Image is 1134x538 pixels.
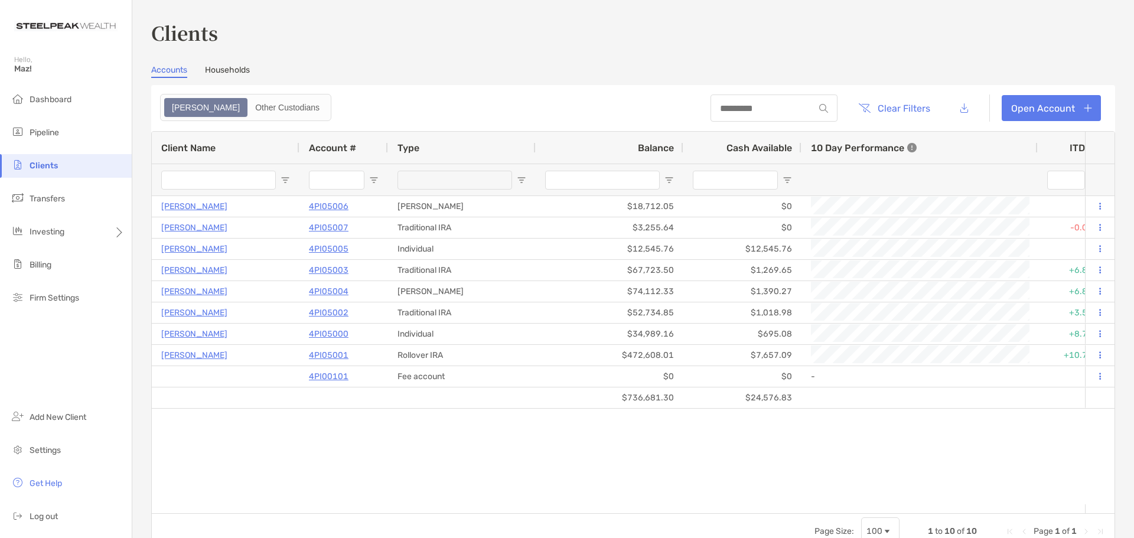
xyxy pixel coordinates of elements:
div: Next Page [1081,527,1091,536]
div: 0% [1038,239,1109,259]
input: ITD Filter Input [1047,171,1085,190]
a: 4PI05003 [309,263,348,278]
a: 4PI05000 [309,327,348,341]
button: Clear Filters [849,95,939,121]
div: $24,576.83 [683,387,801,408]
span: Pipeline [30,128,59,138]
input: Cash Available Filter Input [693,171,778,190]
img: dashboard icon [11,92,25,106]
div: $3,255.64 [536,217,683,238]
span: Transfers [30,194,65,204]
span: Page [1034,526,1053,536]
img: billing icon [11,257,25,271]
a: [PERSON_NAME] [161,348,227,363]
div: Traditional IRA [388,302,536,323]
span: Account # [309,142,356,154]
button: Open Filter Menu [783,175,792,185]
span: 10 [966,526,977,536]
div: [PERSON_NAME] [388,196,536,217]
button: Open Filter Menu [281,175,290,185]
div: $1,390.27 [683,281,801,302]
div: $0 [683,366,801,387]
a: [PERSON_NAME] [161,220,227,235]
a: Households [205,65,250,78]
span: 1 [928,526,933,536]
img: transfers icon [11,191,25,205]
div: $0 [683,217,801,238]
div: $12,545.76 [536,239,683,259]
a: [PERSON_NAME] [161,284,227,299]
span: Maz! [14,64,125,74]
div: $74,112.33 [536,281,683,302]
div: $34,989.16 [536,324,683,344]
span: Balance [638,142,674,154]
div: 10 Day Performance [811,132,917,164]
div: $12,545.76 [683,239,801,259]
span: of [1062,526,1070,536]
p: 4PI05001 [309,348,348,363]
span: Client Name [161,142,216,154]
div: +8.75% [1038,324,1109,344]
span: Log out [30,511,58,521]
span: of [957,526,964,536]
div: Zoe [165,99,246,116]
input: Balance Filter Input [545,171,660,190]
div: $1,269.65 [683,260,801,281]
div: Rollover IRA [388,345,536,366]
div: Other Custodians [249,99,326,116]
input: Account # Filter Input [309,171,364,190]
span: Settings [30,445,61,455]
div: $0 [683,196,801,217]
input: Client Name Filter Input [161,171,276,190]
a: 4PI05005 [309,242,348,256]
div: Previous Page [1019,527,1029,536]
p: [PERSON_NAME] [161,199,227,214]
div: $736,681.30 [536,387,683,408]
div: Traditional IRA [388,260,536,281]
div: 100 [866,526,882,536]
img: add_new_client icon [11,409,25,423]
span: Type [397,142,419,154]
a: 4PI05002 [309,305,348,320]
span: 10 [944,526,955,536]
img: pipeline icon [11,125,25,139]
button: Open Filter Menu [517,175,526,185]
img: settings icon [11,442,25,457]
span: Get Help [30,478,62,488]
div: [PERSON_NAME] [388,281,536,302]
div: +3.52% [1038,302,1109,323]
img: get-help icon [11,475,25,490]
a: [PERSON_NAME] [161,305,227,320]
div: $472,608.01 [536,345,683,366]
div: Traditional IRA [388,217,536,238]
div: $52,734.85 [536,302,683,323]
span: Billing [30,260,51,270]
a: 4PI00101 [309,369,348,384]
a: 4PI05006 [309,199,348,214]
div: $67,723.50 [536,260,683,281]
p: 4PI05004 [309,284,348,299]
img: logout icon [11,508,25,523]
a: [PERSON_NAME] [161,263,227,278]
div: $18,712.05 [536,196,683,217]
a: Open Account [1002,95,1101,121]
div: First Page [1005,527,1015,536]
button: Open Filter Menu [369,175,379,185]
div: Individual [388,324,536,344]
div: Last Page [1096,527,1105,536]
div: -0.05% [1038,217,1109,238]
a: 4PI05007 [309,220,348,235]
span: Clients [30,161,58,171]
a: [PERSON_NAME] [161,327,227,341]
img: investing icon [11,224,25,238]
div: - [811,367,1028,386]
